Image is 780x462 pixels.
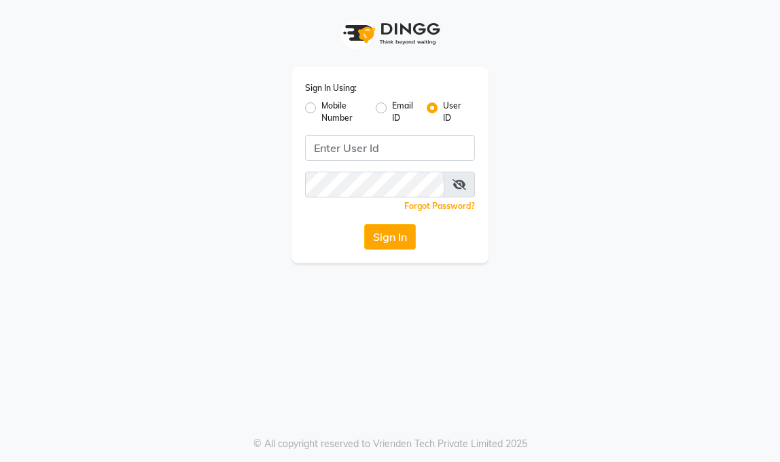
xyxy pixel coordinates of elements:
[443,100,464,124] label: User ID
[321,100,365,124] label: Mobile Number
[364,224,416,250] button: Sign In
[305,82,357,94] label: Sign In Using:
[392,100,415,124] label: Email ID
[404,201,475,211] a: Forgot Password?
[305,135,475,161] input: Username
[336,14,444,54] img: logo1.svg
[305,172,444,197] input: Username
